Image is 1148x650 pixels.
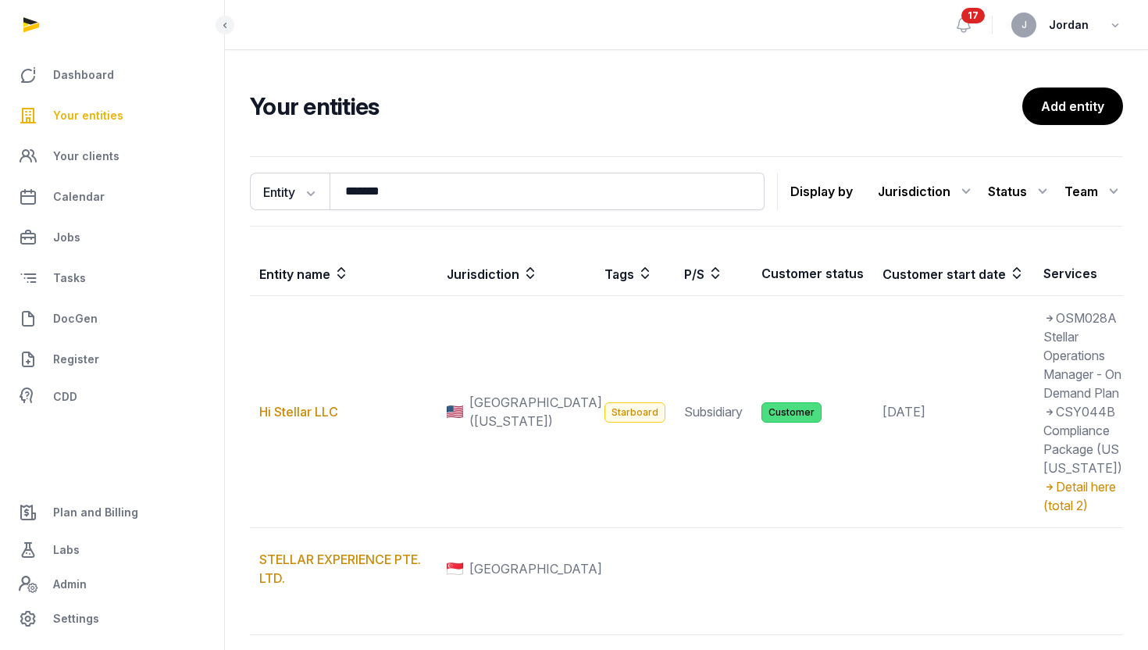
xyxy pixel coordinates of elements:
a: Hi Stellar LLC [259,404,338,420]
span: CSY044B Compliance Package (US [US_STATE]) [1043,404,1122,476]
span: Your entities [53,106,123,125]
span: Jordan [1049,16,1089,34]
button: Entity [250,173,330,210]
th: Customer start date [873,252,1034,296]
span: CDD [53,387,77,406]
a: Jobs [12,219,212,256]
a: Labs [12,531,212,569]
span: Labs [53,541,80,559]
span: DocGen [53,309,98,328]
span: 17 [961,8,985,23]
span: Admin [53,575,87,594]
span: Settings [53,609,99,628]
h2: Your entities [250,92,1022,120]
span: Tasks [53,269,86,287]
th: P/S [675,252,752,296]
span: [GEOGRAPHIC_DATA] [469,559,602,578]
td: Subsidiary [675,296,752,528]
a: Calendar [12,178,212,216]
div: Detail here (total 2) [1043,477,1122,515]
a: Your clients [12,137,212,175]
span: [GEOGRAPHIC_DATA] ([US_STATE]) [469,393,602,430]
span: Starboard [604,402,665,423]
a: DocGen [12,300,212,337]
div: Status [988,179,1052,204]
button: J [1011,12,1036,37]
span: Plan and Billing [53,503,138,522]
span: J [1021,20,1027,30]
p: Display by [790,179,853,204]
span: Customer [761,402,822,423]
th: Tags [595,252,675,296]
th: Customer status [752,252,873,296]
a: Admin [12,569,212,600]
span: OSM028A Stellar Operations Manager - On Demand Plan [1043,310,1121,401]
div: Team [1064,179,1123,204]
th: Jurisdiction [437,252,595,296]
div: Jurisdiction [878,179,975,204]
a: Dashboard [12,56,212,94]
a: Settings [12,600,212,637]
th: Entity name [250,252,437,296]
a: Tasks [12,259,212,297]
a: CDD [12,381,212,412]
a: Plan and Billing [12,494,212,531]
span: Register [53,350,99,369]
a: STELLAR EXPERIENCE PTE. LTD. [259,552,421,586]
span: Jobs [53,228,80,247]
span: Calendar [53,187,105,206]
td: [DATE] [873,296,1034,528]
a: Your entities [12,97,212,134]
span: Your clients [53,147,119,166]
a: Add entity [1022,87,1123,125]
th: Services [1034,252,1132,296]
span: Dashboard [53,66,114,84]
a: Register [12,341,212,378]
